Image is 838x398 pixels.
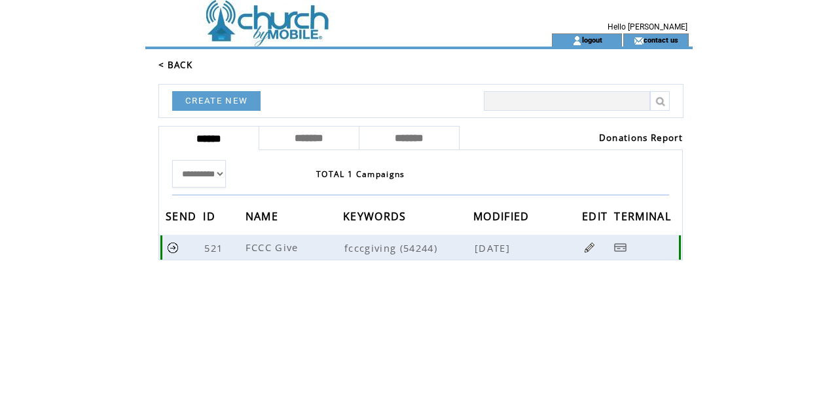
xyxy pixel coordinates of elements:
[246,212,282,220] a: NAME
[572,35,582,46] img: account_icon.gif
[475,241,513,254] span: [DATE]
[473,206,533,230] span: MODIFIED
[473,212,533,220] a: MODIFIED
[204,241,226,254] span: 521
[599,132,683,144] a: Donations Report
[246,241,302,254] span: FCCC Give
[246,206,282,230] span: NAME
[172,91,261,111] a: CREATE NEW
[166,206,200,230] span: SEND
[614,206,674,230] span: TERMINAL
[158,59,192,71] a: < BACK
[582,35,602,44] a: logout
[634,35,644,46] img: contact_us_icon.gif
[316,169,405,180] span: TOTAL 1 Campaigns
[644,35,678,44] a: contact us
[343,206,410,230] span: KEYWORDS
[203,212,219,220] a: ID
[582,206,611,230] span: EDIT
[203,206,219,230] span: ID
[608,22,687,31] span: Hello [PERSON_NAME]
[344,241,472,254] span: fcccgiving (54244)
[343,212,410,220] a: KEYWORDS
